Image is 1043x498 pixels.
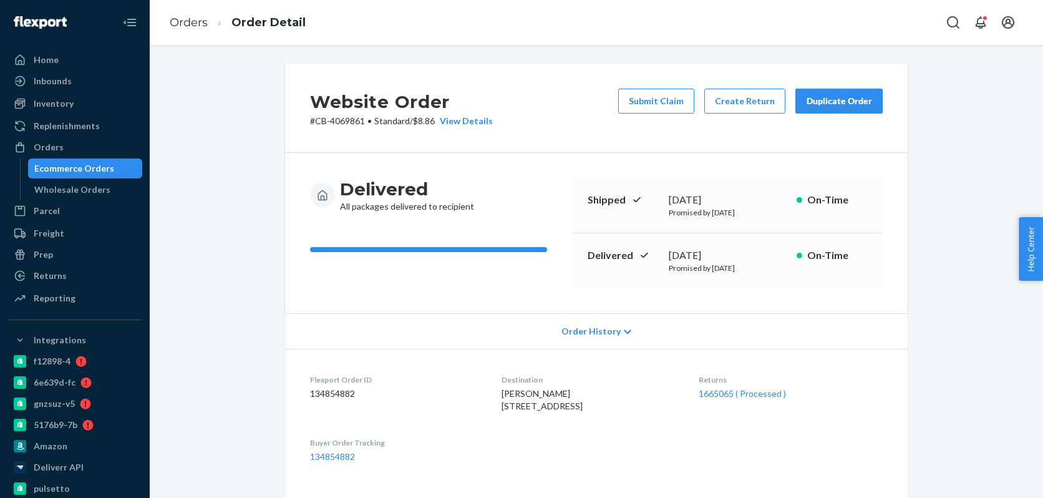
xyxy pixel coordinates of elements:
[795,89,883,114] button: Duplicate Order
[34,205,60,217] div: Parcel
[34,398,75,410] div: gnzsuz-v5
[28,159,143,178] a: Ecommerce Orders
[34,183,110,196] div: Wholesale Orders
[502,388,583,411] span: [PERSON_NAME] [STREET_ADDRESS]
[34,355,70,368] div: f12898-4
[7,71,142,91] a: Inbounds
[561,325,621,338] span: Order History
[7,394,142,414] a: gnzsuz-v5
[1019,217,1043,281] button: Help Center
[310,89,493,115] h2: Website Order
[34,419,77,431] div: 5176b9-7b
[7,351,142,371] a: f12898-4
[7,50,142,70] a: Home
[34,54,59,66] div: Home
[669,207,787,218] p: Promised by [DATE]
[34,248,53,261] div: Prep
[34,141,64,154] div: Orders
[7,223,142,243] a: Freight
[310,374,482,385] dt: Flexport Order ID
[588,248,659,263] p: Delivered
[34,270,67,282] div: Returns
[310,115,493,127] p: # CB-4069861 / $8.86
[340,178,474,200] h3: Delivered
[34,120,100,132] div: Replenishments
[618,89,694,114] button: Submit Claim
[231,16,306,29] a: Order Detail
[7,245,142,265] a: Prep
[7,266,142,286] a: Returns
[435,115,493,127] button: View Details
[699,374,883,385] dt: Returns
[340,178,474,213] div: All packages delivered to recipient
[367,115,372,126] span: •
[34,292,75,305] div: Reporting
[502,374,679,385] dt: Destination
[34,75,72,87] div: Inbounds
[170,16,208,29] a: Orders
[34,440,67,452] div: Amazon
[117,10,142,35] button: Close Navigation
[968,10,993,35] button: Open notifications
[7,373,142,393] a: 6e639d-fc
[7,94,142,114] a: Inventory
[7,201,142,221] a: Parcel
[704,89,785,114] button: Create Return
[669,248,787,263] div: [DATE]
[34,227,64,240] div: Freight
[807,193,868,207] p: On-Time
[7,436,142,456] a: Amazon
[588,193,659,207] p: Shipped
[669,193,787,207] div: [DATE]
[34,97,74,110] div: Inventory
[310,388,482,400] dd: 134854882
[310,437,482,448] dt: Buyer Order Tracking
[310,451,355,462] a: 134854882
[7,330,142,350] button: Integrations
[34,334,86,346] div: Integrations
[699,388,786,399] a: 1665065 ( Processed )
[807,248,868,263] p: On-Time
[34,461,84,474] div: Deliverr API
[28,180,143,200] a: Wholesale Orders
[7,457,142,477] a: Deliverr API
[669,263,787,273] p: Promised by [DATE]
[160,4,316,41] ol: breadcrumbs
[374,115,410,126] span: Standard
[34,162,114,175] div: Ecommerce Orders
[7,116,142,136] a: Replenishments
[996,10,1021,35] button: Open account menu
[7,415,142,435] a: 5176b9-7b
[7,288,142,308] a: Reporting
[806,95,872,107] div: Duplicate Order
[14,16,67,29] img: Flexport logo
[34,482,70,495] div: pulsetto
[941,10,966,35] button: Open Search Box
[34,376,75,389] div: 6e639d-fc
[7,137,142,157] a: Orders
